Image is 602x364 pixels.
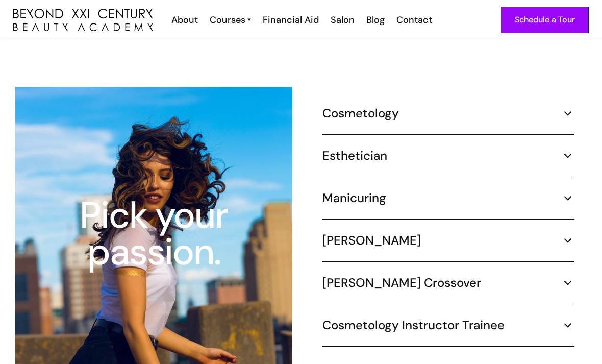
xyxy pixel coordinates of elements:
h5: Manicuring [322,190,386,206]
div: Contact [396,13,432,27]
h5: Cosmetology Instructor Trainee [322,318,505,333]
a: home [13,9,153,31]
h5: [PERSON_NAME] [322,233,421,248]
div: Financial Aid [263,13,319,27]
a: Contact [390,13,437,27]
a: Blog [360,13,390,27]
h5: Esthetician [322,148,387,163]
h5: Cosmetology [322,106,399,121]
div: Schedule a Tour [515,13,575,27]
a: Schedule a Tour [501,7,589,33]
h5: [PERSON_NAME] Crossover [322,275,481,290]
a: About [165,13,203,27]
a: Financial Aid [256,13,324,27]
div: Pick your passion. [13,197,294,271]
div: Blog [366,13,385,27]
a: Salon [324,13,360,27]
img: beyond 21st century beauty academy logo [13,9,153,31]
div: Courses [210,13,245,27]
div: Salon [331,13,355,27]
a: Courses [210,13,251,27]
div: About [171,13,198,27]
